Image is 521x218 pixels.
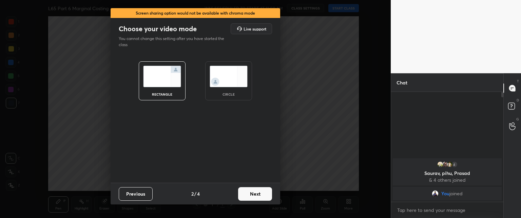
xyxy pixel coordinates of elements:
button: Next [238,187,272,201]
div: Screen sharing option would not be available with chroma mode [111,8,280,18]
img: 78575c553e2c4b6e96fdd83151ca11f6.jpg [442,161,448,168]
img: normalScreenIcon.ae25ed63.svg [143,66,181,87]
p: You cannot change this setting after you have started the class [119,36,229,48]
img: 78d879e9ade943c4a63fa74a256d960a.jpg [432,190,439,197]
div: 4 [451,161,458,168]
p: & 4 others joined [397,177,498,183]
h2: Choose your video mode [119,24,197,33]
img: circleScreenIcon.acc0effb.svg [210,66,248,87]
h4: 2 [191,190,194,197]
p: D [517,98,519,103]
button: Previous [119,187,153,201]
h4: 4 [197,190,200,197]
span: joined [449,191,463,196]
img: 057d39644fc24ec5a0e7dadb9b8cee73.None [446,161,453,168]
p: Chat [391,74,413,92]
h5: Live support [244,27,266,31]
img: 169c77b010ca4b2cbc3f9a3b6691949e.jpg [437,161,444,168]
span: You [441,191,449,196]
p: T [517,79,519,84]
div: circle [215,93,242,96]
div: rectangle [149,93,176,96]
h4: / [194,190,196,197]
p: Saurav, pihu, Prasad [397,171,498,176]
p: G [516,117,519,122]
div: grid [391,157,503,202]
